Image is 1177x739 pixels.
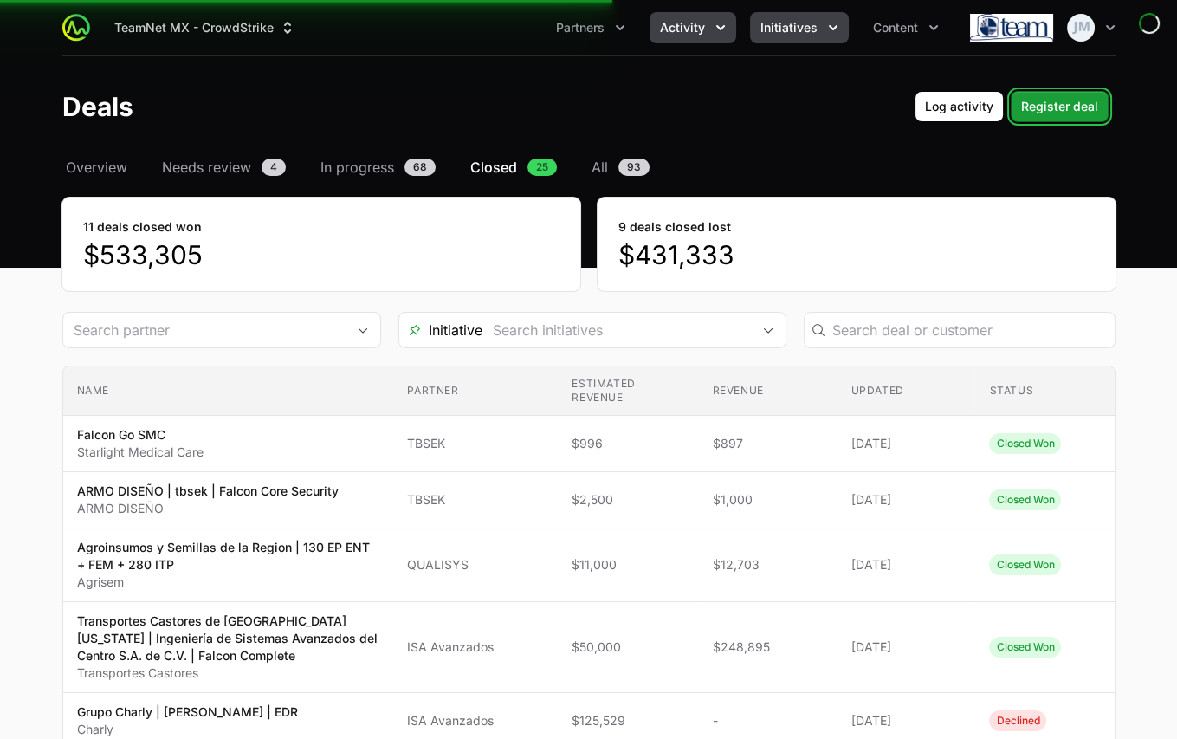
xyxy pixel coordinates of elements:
p: Starlight Medical Care [77,444,204,461]
span: ISA Avanzados [407,639,544,656]
span: [DATE] [850,491,961,509]
span: Register deal [1021,96,1098,117]
div: Activity menu [650,12,736,43]
th: Partner [393,366,558,416]
span: QUALISYS [407,556,544,574]
span: [DATE] [850,639,961,656]
a: All93 [588,157,653,178]
span: $897 [712,435,823,452]
p: Grupo Charly | [PERSON_NAME] | EDR [77,703,298,721]
div: Main navigation [90,12,949,43]
section: stats [62,198,1116,291]
p: ARMO DISEÑO | tbsek | Falcon Core Security [77,483,339,500]
span: TBSEK [407,491,544,509]
button: Log activity [915,91,1004,122]
span: Initiative [399,320,482,340]
span: Log activity [925,96,993,117]
div: Open [346,313,380,347]
span: $50,000 [572,639,684,656]
a: Needs review4 [158,157,289,178]
span: 4 [262,159,286,176]
span: [DATE] [850,435,961,452]
a: Overview [62,157,131,178]
button: Content [863,12,949,43]
span: [DATE] [850,712,961,729]
th: Name [63,366,394,416]
div: Content menu [863,12,949,43]
th: Estimated revenue [558,366,698,416]
img: Juan Manuel Zuleta [1067,14,1095,42]
span: All [592,157,608,178]
img: ActivitySource [62,14,90,42]
span: $11,000 [572,556,684,574]
span: $248,895 [712,639,823,656]
button: Register deal [1011,91,1109,122]
span: Content [873,19,918,36]
span: ISA Avanzados [407,712,544,729]
span: - [712,712,823,729]
div: Partners menu [546,12,636,43]
button: Initiatives [750,12,849,43]
input: Search deal or customer [832,320,1104,340]
span: TBSEK [407,435,544,452]
input: Search initiatives [482,313,751,347]
span: Closed [470,157,517,178]
p: Falcon Go SMC [77,426,204,444]
div: Open [751,313,786,347]
span: $1,000 [712,491,823,509]
span: $996 [572,435,684,452]
p: Transportes Castores [77,664,380,682]
th: Status [975,366,1114,416]
th: Updated [837,366,975,416]
div: Initiatives menu [750,12,849,43]
p: Agrisem [77,574,380,591]
th: Revenue [698,366,837,416]
span: [DATE] [850,556,961,574]
img: TeamNet MX [970,10,1053,45]
span: Needs review [162,157,251,178]
nav: Deals navigation [62,157,1116,178]
span: Initiatives [760,19,818,36]
button: Activity [650,12,736,43]
p: ARMO DISEÑO [77,500,339,517]
h1: Deals [62,91,133,122]
span: In progress [320,157,394,178]
dd: $431,333 [618,239,1095,270]
input: Search partner [63,313,346,347]
span: 93 [618,159,650,176]
button: TeamNet MX - CrowdStrike [104,12,307,43]
div: Primary actions [915,91,1109,122]
p: Transportes Castores de [GEOGRAPHIC_DATA][US_STATE] | Ingeniería de Sistemas Avanzados del Centro... [77,613,380,664]
dd: $533,305 [83,239,559,270]
dt: 9 deals closed lost [618,218,1095,236]
dt: 11 deals closed won [83,218,559,236]
a: In progress68 [317,157,439,178]
button: Partners [546,12,636,43]
a: Closed25 [467,157,560,178]
span: 25 [527,159,557,176]
span: $125,529 [572,712,684,729]
p: Charly [77,721,298,738]
span: Partners [556,19,605,36]
span: Activity [660,19,705,36]
span: $2,500 [572,491,684,509]
div: Supplier switch menu [104,12,307,43]
span: 68 [404,159,436,176]
span: $12,703 [712,556,823,574]
p: Agroinsumos y Semillas de la Region | 130 EP ENT + FEM + 280 ITP [77,539,380,574]
span: Overview [66,157,127,178]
